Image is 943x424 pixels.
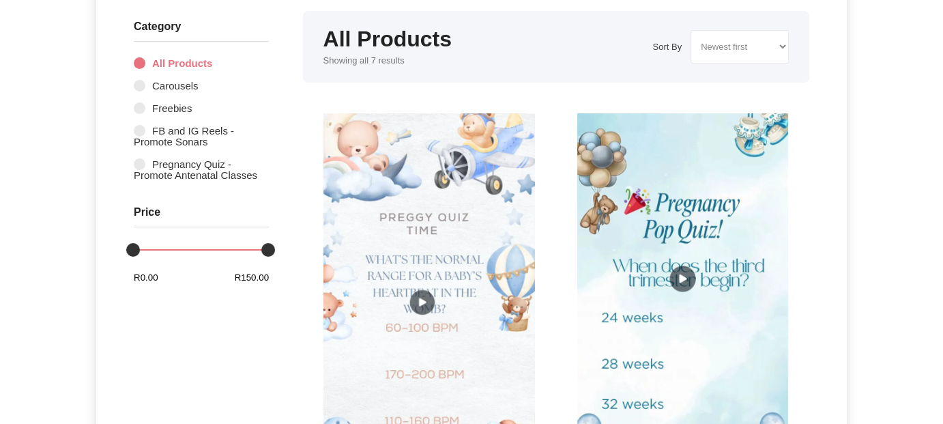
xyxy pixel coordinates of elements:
[134,119,269,153] a: FB and IG Reels - Promote Sonars
[134,153,269,186] a: Pregnancy Quiz - Promote Antenatal Classes
[134,52,269,74] a: All Products
[652,42,682,51] label: Sort By
[323,28,452,50] h1: All Products
[134,97,269,119] a: Freebies
[134,197,269,238] h3: Price
[323,55,405,66] span: Showing all 7 results
[134,74,269,97] a: Carousels
[134,11,269,52] h3: Category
